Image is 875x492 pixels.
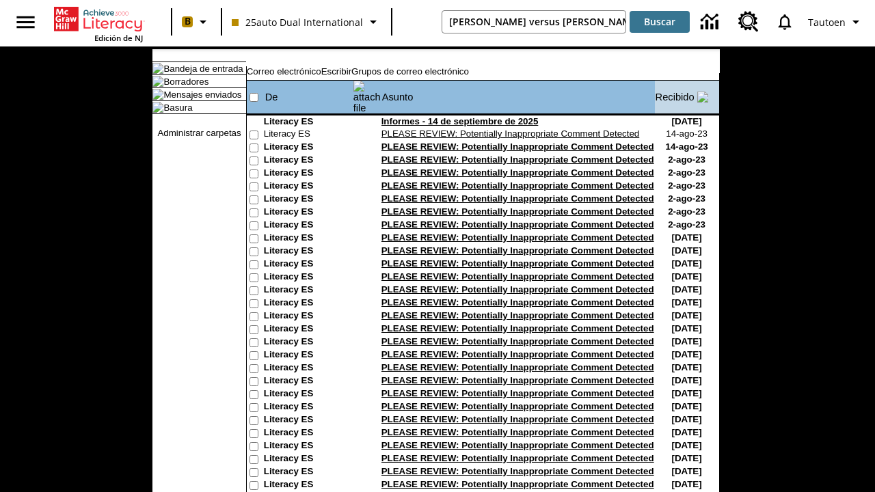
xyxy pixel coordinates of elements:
[264,206,353,219] td: Literacy ES
[264,453,353,466] td: Literacy ES
[672,440,702,450] nobr: [DATE]
[382,92,414,102] a: Asunto
[381,479,654,489] a: PLEASE REVIEW: Potentially Inappropriate Comment Detected
[672,362,702,372] nobr: [DATE]
[672,284,702,295] nobr: [DATE]
[381,362,654,372] a: PLEASE REVIEW: Potentially Inappropriate Comment Detected
[672,479,702,489] nobr: [DATE]
[668,193,705,204] nobr: 2-ago-23
[630,11,690,33] button: Buscar
[157,128,241,138] a: Administrar carpetas
[381,245,654,256] a: PLEASE REVIEW: Potentially Inappropriate Comment Detected
[381,193,654,204] a: PLEASE REVIEW: Potentially Inappropriate Comment Detected
[672,375,702,385] nobr: [DATE]
[152,63,163,74] img: folder_icon_pick.gif
[672,336,702,346] nobr: [DATE]
[668,167,705,178] nobr: 2-ago-23
[54,4,143,43] div: Portada
[672,116,702,126] nobr: [DATE]
[264,245,353,258] td: Literacy ES
[668,154,705,165] nobr: 2-ago-23
[668,180,705,191] nobr: 2-ago-23
[672,453,702,463] nobr: [DATE]
[381,414,654,424] a: PLEASE REVIEW: Potentially Inappropriate Comment Detected
[672,349,702,359] nobr: [DATE]
[442,11,626,33] input: Buscar campo
[381,466,654,476] a: PLEASE REVIEW: Potentially Inappropriate Comment Detected
[672,427,702,437] nobr: [DATE]
[381,349,654,359] a: PLEASE REVIEW: Potentially Inappropriate Comment Detected
[264,440,353,453] td: Literacy ES
[264,323,353,336] td: Literacy ES
[672,414,702,424] nobr: [DATE]
[668,206,705,217] nobr: 2-ago-23
[697,92,708,102] img: arrow_down.gif
[672,388,702,398] nobr: [DATE]
[353,81,381,113] img: attach file
[672,232,702,243] nobr: [DATE]
[321,66,351,77] a: Escribir
[264,128,353,141] td: Literacy ES
[264,167,353,180] td: Literacy ES
[264,414,353,427] td: Literacy ES
[264,375,353,388] td: Literacy ES
[381,116,539,126] a: Informes - 14 de septiembre de 2025
[381,297,654,307] a: PLEASE REVIEW: Potentially Inappropriate Comment Detected
[381,128,640,139] a: PLEASE REVIEW: Potentially Inappropriate Comment Detected
[381,219,654,230] a: PLEASE REVIEW: Potentially Inappropriate Comment Detected
[672,297,702,307] nobr: [DATE]
[264,141,353,154] td: Literacy ES
[730,3,767,40] a: Centro de recursos, Se abrirá en una pestaña nueva.
[381,232,654,243] a: PLEASE REVIEW: Potentially Inappropriate Comment Detected
[808,15,846,29] span: Tautoen
[381,258,654,269] a: PLEASE REVIEW: Potentially Inappropriate Comment Detected
[381,336,654,346] a: PLEASE REVIEW: Potentially Inappropriate Comment Detected
[666,128,708,139] nobr: 14-ago-23
[381,440,654,450] a: PLEASE REVIEW: Potentially Inappropriate Comment Detected
[185,13,191,30] span: B
[668,219,705,230] nobr: 2-ago-23
[381,206,654,217] a: PLEASE REVIEW: Potentially Inappropriate Comment Detected
[264,180,353,193] td: Literacy ES
[264,427,353,440] td: Literacy ES
[264,258,353,271] td: Literacy ES
[381,180,654,191] a: PLEASE REVIEW: Potentially Inappropriate Comment Detected
[672,271,702,282] nobr: [DATE]
[264,362,353,375] td: Literacy ES
[264,116,353,128] td: Literacy ES
[381,310,654,320] a: PLEASE REVIEW: Potentially Inappropriate Comment Detected
[381,401,654,411] a: PLEASE REVIEW: Potentially Inappropriate Comment Detected
[381,154,654,165] a: PLEASE REVIEW: Potentially Inappropriate Comment Detected
[264,284,353,297] td: Literacy ES
[803,10,870,34] button: Perfil/Configuración
[381,271,654,282] a: PLEASE REVIEW: Potentially Inappropriate Comment Detected
[672,245,702,256] nobr: [DATE]
[152,76,163,87] img: folder_icon.gif
[94,33,143,43] span: Edición de NJ
[264,219,353,232] td: Literacy ES
[672,258,702,269] nobr: [DATE]
[226,10,387,34] button: Clase: 25auto Dual International, Selecciona una clase
[264,466,353,479] td: Literacy ES
[656,92,695,102] a: Recibido
[163,102,192,113] a: Basura
[264,401,353,414] td: Literacy ES
[264,310,353,323] td: Literacy ES
[152,89,163,100] img: folder_icon.gif
[264,193,353,206] td: Literacy ES
[176,10,217,34] button: Boost El color de la clase es melocotón. Cambiar el color de la clase.
[264,271,353,284] td: Literacy ES
[247,66,321,77] a: Correo electrónico
[692,3,730,41] a: Centro de información
[264,349,353,362] td: Literacy ES
[381,388,654,398] a: PLEASE REVIEW: Potentially Inappropriate Comment Detected
[232,15,363,29] span: 25auto Dual International
[381,141,654,152] a: PLEASE REVIEW: Potentially Inappropriate Comment Detected
[381,453,654,463] a: PLEASE REVIEW: Potentially Inappropriate Comment Detected
[264,336,353,349] td: Literacy ES
[381,427,654,437] a: PLEASE REVIEW: Potentially Inappropriate Comment Detected
[381,323,654,333] a: PLEASE REVIEW: Potentially Inappropriate Comment Detected
[672,401,702,411] nobr: [DATE]
[381,375,654,385] a: PLEASE REVIEW: Potentially Inappropriate Comment Detected
[672,466,702,476] nobr: [DATE]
